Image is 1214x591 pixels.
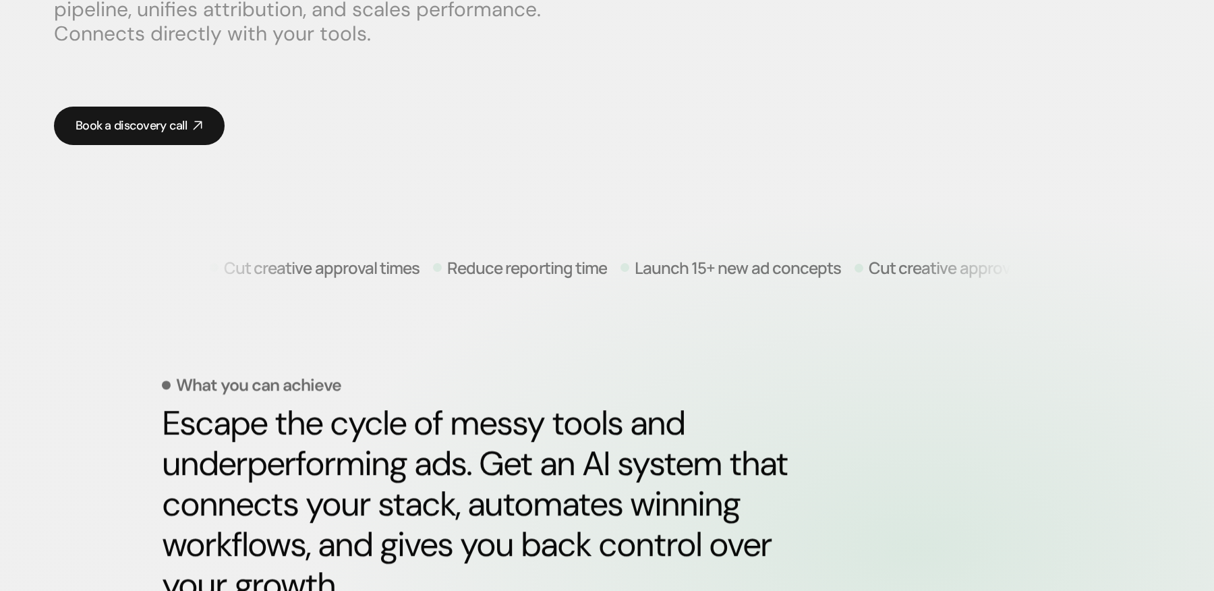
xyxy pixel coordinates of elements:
[856,259,1051,275] p: Cut creative approval times
[211,259,407,275] p: Cut creative approval times
[54,107,225,145] a: Book a discovery call
[434,259,594,275] p: Reduce reporting time
[76,117,187,134] div: Book a discovery call
[176,376,341,393] p: What you can achieve
[622,259,828,275] p: Launch 15+ new ad concepts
